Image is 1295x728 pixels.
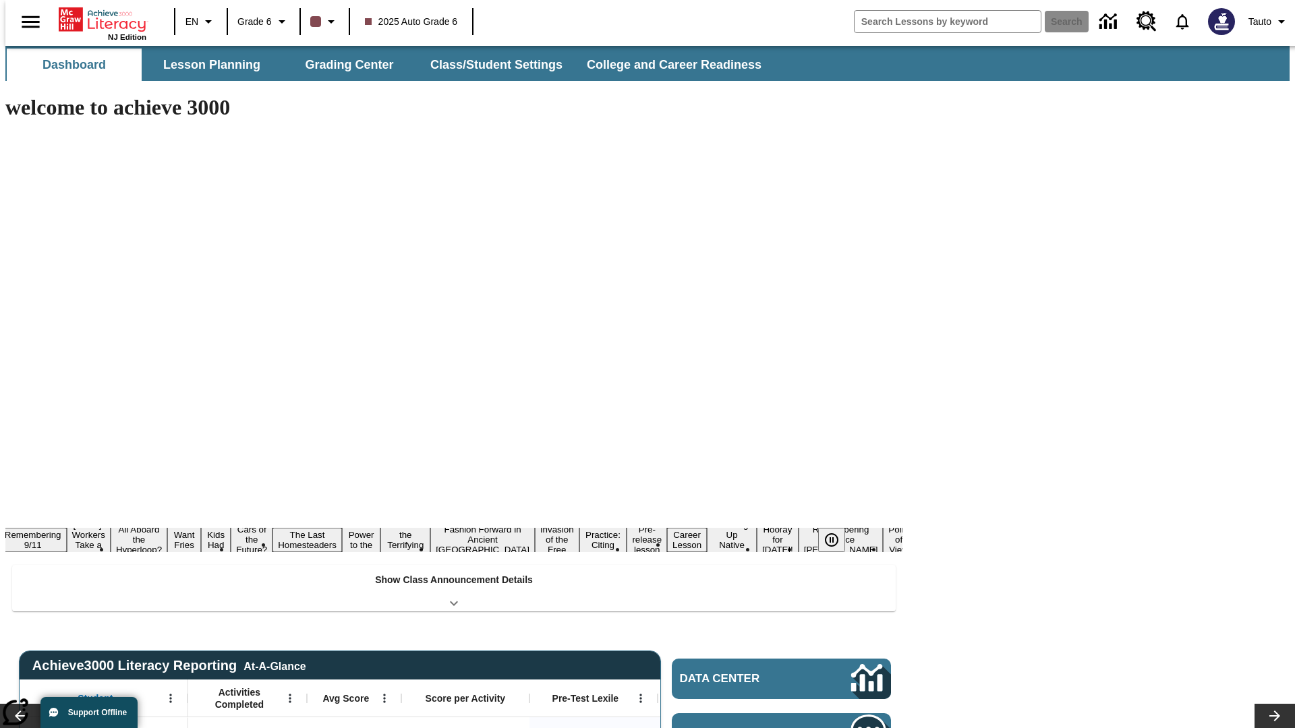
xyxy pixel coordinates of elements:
span: Tauto [1248,15,1271,29]
span: Data Center [680,672,806,686]
p: Show Class Announcement Details [375,573,533,587]
button: Slide 15 Career Lesson [667,528,707,552]
div: Home [59,5,146,41]
button: Slide 3 Labor Day: Workers Take a Stand [67,518,111,562]
a: Data Center [672,659,891,699]
button: Slide 16 Cooking Up Native Traditions [707,518,757,562]
button: Slide 14 Pre-release lesson [627,522,667,557]
span: 2025 Auto Grade 6 [365,15,458,29]
button: Pause [818,528,845,552]
button: Class color is dark brown. Change class color [305,9,345,34]
button: Slide 7 Cars of the Future? [231,522,272,557]
button: Slide 19 Point of View [883,522,914,557]
a: Resource Center, Will open in new tab [1128,3,1165,40]
span: Achieve3000 Literacy Reporting [32,658,306,673]
button: Lesson carousel, Next [1255,704,1295,728]
input: search field [855,11,1041,32]
span: Student [78,692,113,704]
button: Open side menu [11,2,51,42]
button: Class/Student Settings [420,49,573,81]
button: Open Menu [161,688,181,708]
button: Open Menu [631,688,651,708]
span: Support Offline [68,708,127,717]
button: Slide 9 Solar Power to the People [342,518,381,562]
button: Open Menu [280,688,300,708]
button: Grade: Grade 6, Select a grade [232,9,295,34]
button: Dashboard [7,49,142,81]
button: Slide 8 The Last Homesteaders [272,528,342,552]
button: Grading Center [282,49,417,81]
button: Slide 17 Hooray for Constitution Day! [757,522,799,557]
button: Profile/Settings [1243,9,1295,34]
div: At-A-Glance [243,658,306,673]
a: Notifications [1165,4,1200,39]
button: Select a new avatar [1200,4,1243,39]
div: SubNavbar [5,49,774,81]
button: Language: EN, Select a language [179,9,223,34]
span: NJ Edition [108,33,146,41]
button: Open Menu [374,688,395,708]
button: College and Career Readiness [576,49,772,81]
div: Show Class Announcement Details [12,565,896,611]
span: EN [185,15,198,29]
a: Data Center [1091,3,1128,40]
button: Slide 13 Mixed Practice: Citing Evidence [579,518,627,562]
button: Slide 5 Do You Want Fries With That? [167,508,201,572]
button: Support Offline [40,697,138,728]
button: Slide 4 All Aboard the Hyperloop? [111,522,167,557]
span: Activities Completed [195,686,284,710]
span: Pre-Test Lexile [552,692,619,704]
button: Slide 12 The Invasion of the Free CD [535,512,579,567]
button: Slide 18 Remembering Justice O'Connor [799,522,884,557]
img: Avatar [1208,8,1235,35]
div: SubNavbar [5,46,1290,81]
button: Lesson Planning [144,49,279,81]
span: Score per Activity [426,692,506,704]
button: Slide 11 Fashion Forward in Ancient Rome [430,522,535,557]
div: Pause [818,528,859,552]
h1: welcome to achieve 3000 [5,95,902,120]
span: Avg Score [322,692,369,704]
a: Home [59,6,146,33]
button: Slide 6 Dirty Jobs Kids Had To Do [201,508,231,572]
span: Grade 6 [237,15,272,29]
button: Slide 10 Attack of the Terrifying Tomatoes [380,518,430,562]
